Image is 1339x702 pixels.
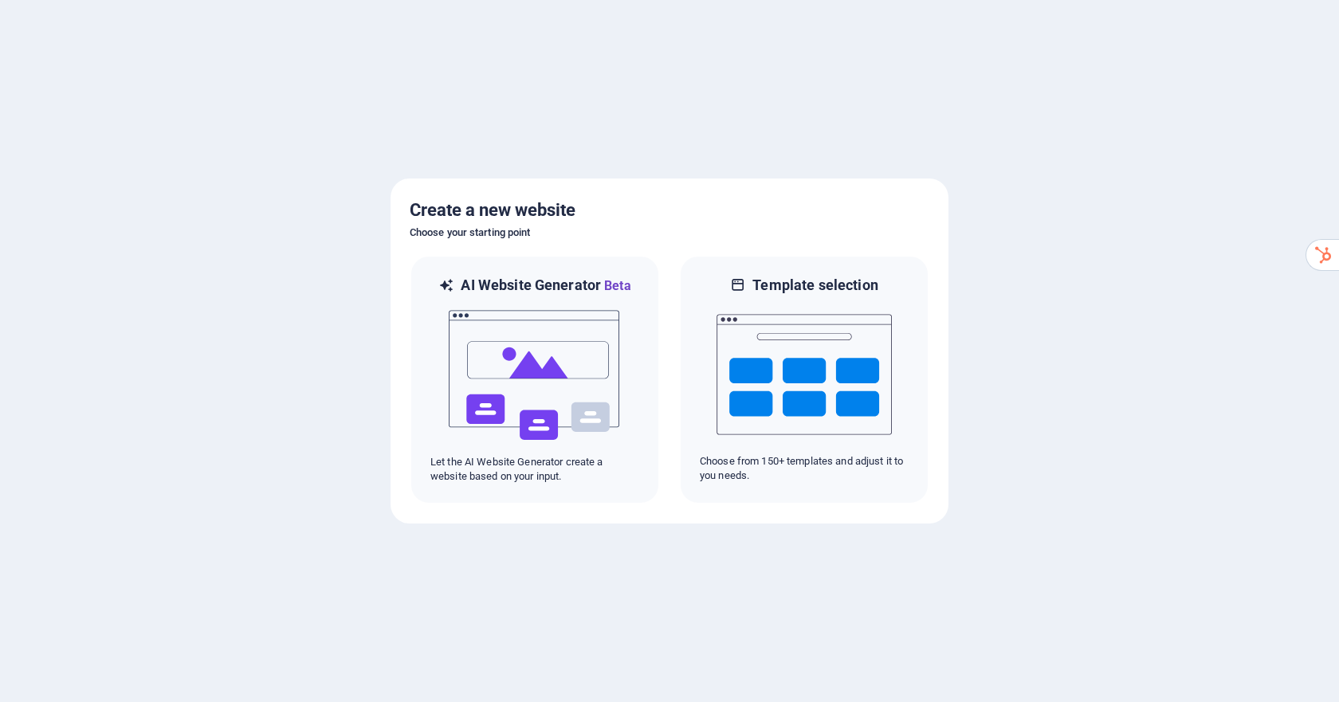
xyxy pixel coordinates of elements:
p: Choose from 150+ templates and adjust it to you needs. [700,454,909,483]
p: Let the AI Website Generator create a website based on your input. [430,455,639,484]
h6: Template selection [752,276,878,295]
img: ai [447,296,622,455]
h6: Choose your starting point [410,223,929,242]
div: Template selectionChoose from 150+ templates and adjust it to you needs. [679,255,929,504]
div: AI Website GeneratorBetaaiLet the AI Website Generator create a website based on your input. [410,255,660,504]
h5: Create a new website [410,198,929,223]
h6: AI Website Generator [461,276,630,296]
span: Beta [601,278,631,293]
